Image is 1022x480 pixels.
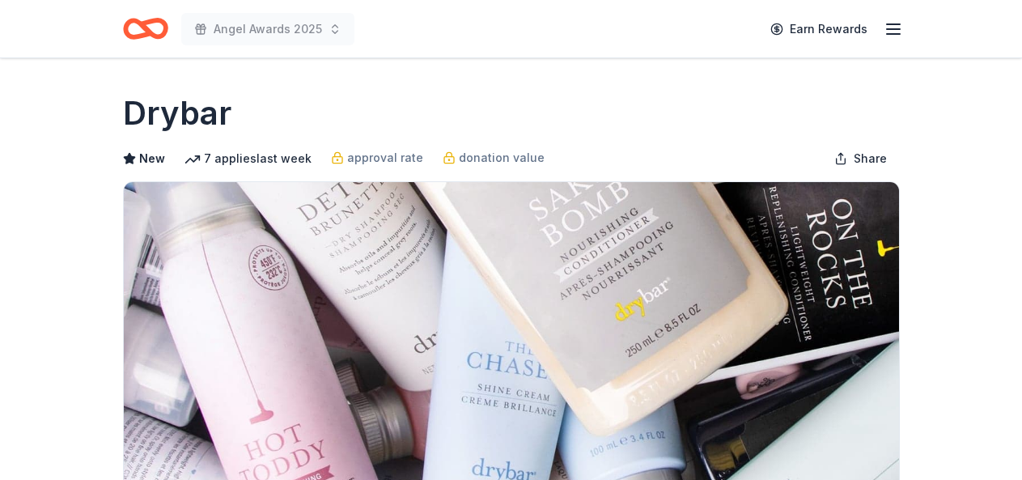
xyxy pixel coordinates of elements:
[139,149,165,168] span: New
[347,148,423,168] span: approval rate
[459,148,545,168] span: donation value
[761,15,877,44] a: Earn Rewards
[181,13,354,45] button: Angel Awards 2025
[184,149,312,168] div: 7 applies last week
[331,148,423,168] a: approval rate
[854,149,887,168] span: Share
[214,19,322,39] span: Angel Awards 2025
[443,148,545,168] a: donation value
[821,142,900,175] button: Share
[123,10,168,48] a: Home
[123,91,231,136] h1: Drybar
